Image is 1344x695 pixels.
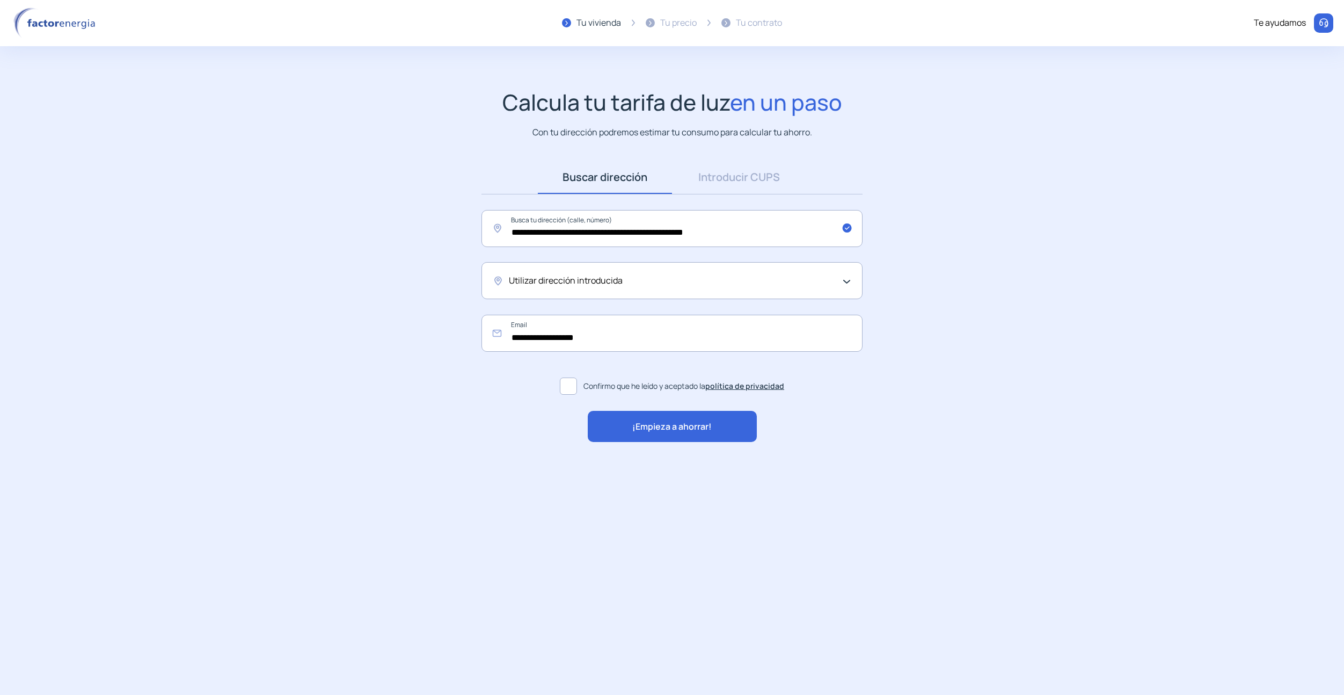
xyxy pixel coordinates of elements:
[705,381,784,391] a: política de privacidad
[502,89,842,115] h1: Calcula tu tarifa de luz
[576,16,621,30] div: Tu vivienda
[538,161,672,194] a: Buscar dirección
[736,16,782,30] div: Tu contrato
[660,16,697,30] div: Tu precio
[11,8,102,39] img: logo factor
[1318,18,1329,28] img: llamar
[672,161,806,194] a: Introducir CUPS
[632,420,712,434] span: ¡Empieza a ahorrar!
[1254,16,1306,30] div: Te ayudamos
[509,274,623,288] span: Utilizar dirección introducida
[583,380,784,392] span: Confirmo que he leído y aceptado la
[532,126,812,139] p: Con tu dirección podremos estimar tu consumo para calcular tu ahorro.
[730,87,842,117] span: en un paso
